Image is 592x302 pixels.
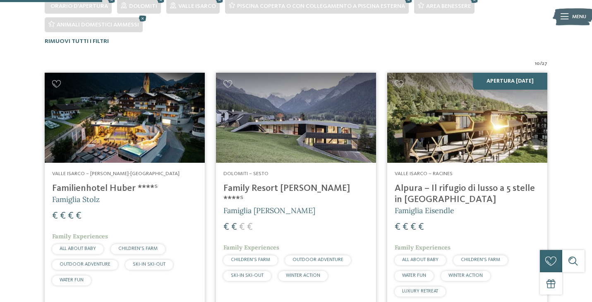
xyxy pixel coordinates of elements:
[57,22,139,28] span: Animali domestici ammessi
[402,273,426,278] span: WATER FUN
[60,246,96,251] span: ALL ABOUT BABY
[540,60,542,67] span: /
[402,257,439,262] span: ALL ABOUT BABY
[52,195,100,204] span: Famiglia Stolz
[247,222,253,232] span: €
[410,222,416,232] span: €
[237,3,405,9] span: Piscina coperta o con collegamento a piscina esterna
[395,222,400,232] span: €
[178,3,216,9] span: Valle Isarco
[52,233,108,240] span: Family Experiences
[448,273,483,278] span: WINTER ACTION
[223,206,315,215] span: Famiglia [PERSON_NAME]
[129,3,157,9] span: Dolomiti
[60,211,66,221] span: €
[239,222,245,232] span: €
[418,222,424,232] span: €
[395,244,451,251] span: Family Experiences
[52,171,180,176] span: Valle Isarco – [PERSON_NAME]-[GEOGRAPHIC_DATA]
[68,211,74,221] span: €
[223,222,229,232] span: €
[395,206,454,215] span: Famiglia Eisendle
[402,289,438,294] span: LUXURY RETREAT
[542,60,547,67] span: 27
[403,222,408,232] span: €
[231,222,237,232] span: €
[535,60,540,67] span: 10
[395,183,540,205] h4: Alpura – Il rifugio di lusso a 5 stelle in [GEOGRAPHIC_DATA]
[426,3,471,9] span: Area benessere
[118,246,158,251] span: CHILDREN’S FARM
[45,73,205,163] img: Cercate un hotel per famiglie? Qui troverete solo i migliori!
[50,3,108,9] span: Orario d'apertura
[133,262,165,267] span: SKI-IN SKI-OUT
[387,73,547,163] img: Cercate un hotel per famiglie? Qui troverete solo i migliori!
[292,257,343,262] span: OUTDOOR ADVENTURE
[45,38,109,44] span: Rimuovi tutti i filtri
[231,257,270,262] span: CHILDREN’S FARM
[52,211,58,221] span: €
[216,73,376,163] img: Family Resort Rainer ****ˢ
[76,211,81,221] span: €
[60,262,110,267] span: OUTDOOR ADVENTURE
[223,244,279,251] span: Family Experiences
[223,171,268,176] span: Dolomiti – Sesto
[461,257,500,262] span: CHILDREN’S FARM
[286,273,320,278] span: WINTER ACTION
[395,171,453,176] span: Valle Isarco – Racines
[223,183,369,205] h4: Family Resort [PERSON_NAME] ****ˢ
[231,273,264,278] span: SKI-IN SKI-OUT
[60,278,84,283] span: WATER FUN
[52,183,197,194] h4: Familienhotel Huber ****ˢ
